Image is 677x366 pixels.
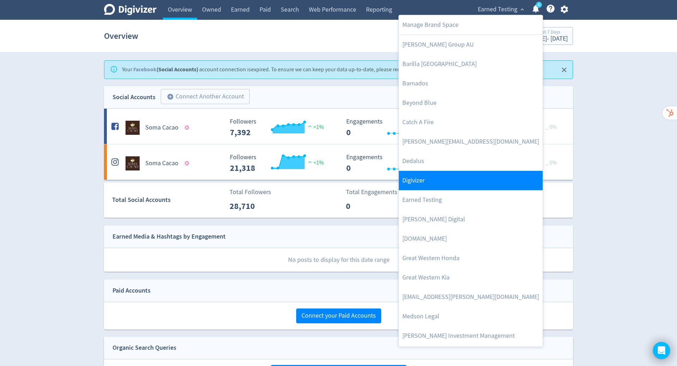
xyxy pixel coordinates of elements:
[399,326,543,346] a: [PERSON_NAME] Investment Management
[399,35,543,54] a: [PERSON_NAME] Group AU
[399,229,543,248] a: [DOMAIN_NAME]
[399,113,543,132] a: Catch A Fire
[399,74,543,93] a: Barnados
[653,342,670,359] div: Open Intercom Messenger
[399,248,543,268] a: Great Western Honda
[399,346,543,365] a: Official Merchandise Store
[399,15,543,35] a: Manage Brand Space
[399,210,543,229] a: [PERSON_NAME] Digital
[399,93,543,113] a: Beyond Blue
[399,190,543,210] a: Earned Testing
[399,132,543,151] a: [PERSON_NAME][EMAIL_ADDRESS][DOMAIN_NAME]
[399,151,543,171] a: Dedalus
[399,287,543,307] a: [EMAIL_ADDRESS][PERSON_NAME][DOMAIN_NAME]
[399,307,543,326] a: Medson Legal
[399,54,543,74] a: Barilla [GEOGRAPHIC_DATA]
[399,171,543,190] a: Digivizer
[399,268,543,287] a: Great Western Kia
